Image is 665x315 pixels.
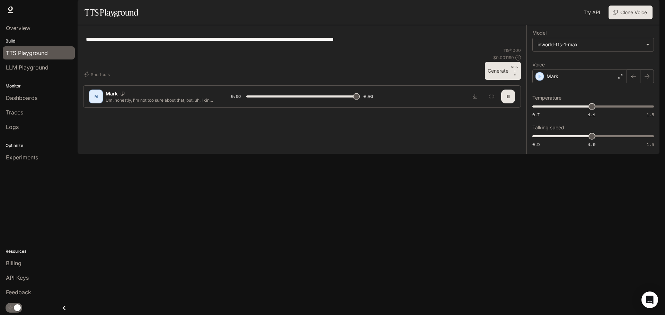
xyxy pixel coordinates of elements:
button: Inspect [485,90,498,103]
div: inworld-tts-1-max [533,38,654,51]
span: 0:06 [363,93,373,100]
button: Download audio [468,90,482,103]
p: Mark [106,90,118,97]
div: M [90,91,101,102]
span: 0:06 [231,93,241,100]
span: 1.5 [647,141,654,147]
p: Model [532,30,547,35]
p: Um, honestly, I'm not too sure about that, but, uh, I kinda remember hearing something about it o... [106,97,214,103]
div: inworld-tts-1-max [538,41,642,48]
div: Open Intercom Messenger [641,291,658,308]
span: 0.7 [532,112,540,118]
span: 0.5 [532,141,540,147]
a: Try API [581,6,603,19]
p: CTRL + [511,65,518,73]
span: 1.1 [588,112,595,118]
p: Talking speed [532,125,564,130]
p: Voice [532,62,545,67]
span: 1.0 [588,141,595,147]
button: GenerateCTRL +⏎ [485,62,521,80]
span: 1.5 [647,112,654,118]
p: $ 0.001190 [493,55,514,61]
h1: TTS Playground [85,6,138,19]
p: ⏎ [511,65,518,77]
p: Temperature [532,95,561,100]
p: Mark [547,73,558,80]
button: Shortcuts [83,69,113,80]
button: Copy Voice ID [118,92,127,96]
p: 119 / 1000 [504,47,521,53]
button: Clone Voice [609,6,653,19]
